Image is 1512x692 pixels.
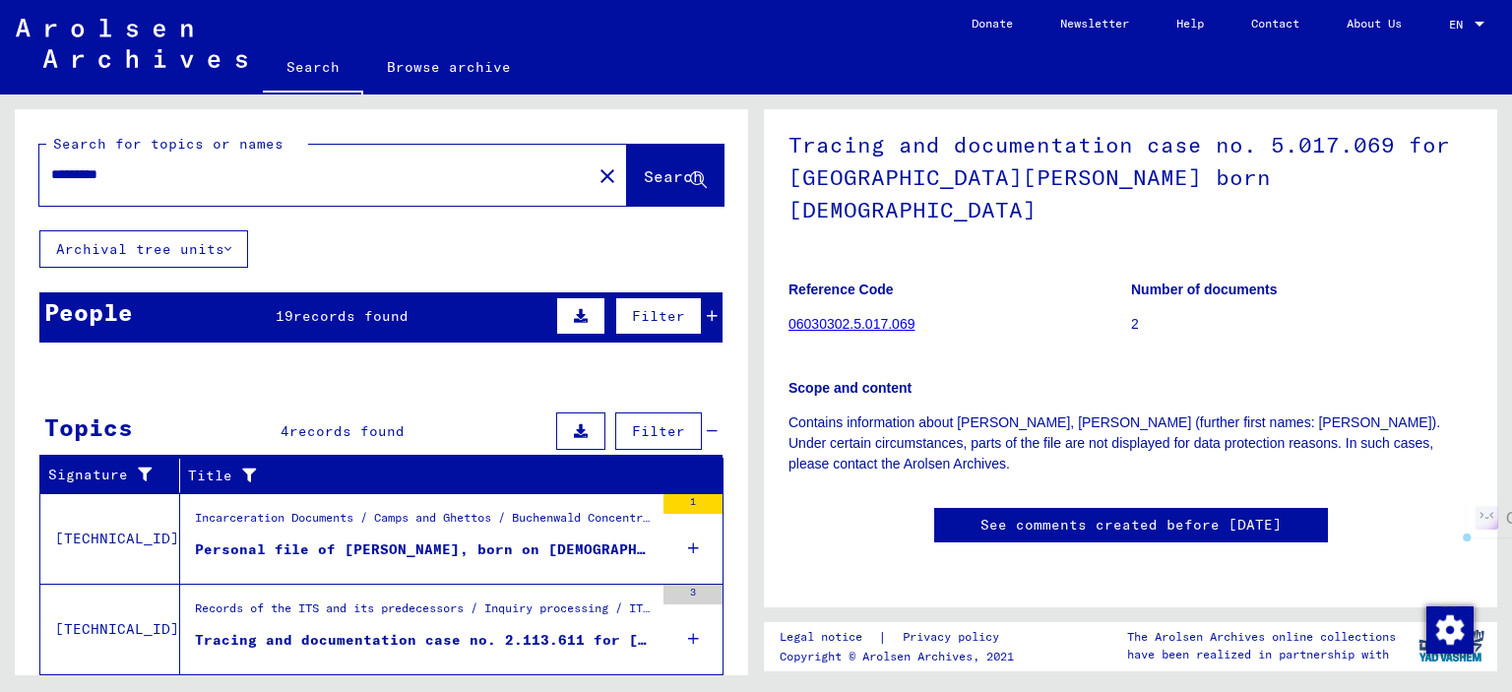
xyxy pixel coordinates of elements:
div: Signature [48,465,164,485]
span: EN [1449,18,1471,31]
p: Contains information about [PERSON_NAME], [PERSON_NAME] (further first names: [PERSON_NAME]). Und... [788,412,1473,474]
a: Privacy policy [887,627,1023,648]
img: Arolsen_neg.svg [16,19,247,68]
p: Copyright © Arolsen Archives, 2021 [780,648,1023,665]
div: Personal file of [PERSON_NAME], born on [DEMOGRAPHIC_DATA] [195,539,654,560]
button: Search [627,145,724,206]
b: Scope and content [788,380,912,396]
span: Filter [632,422,685,440]
div: Title [188,460,704,491]
p: The Arolsen Archives online collections [1127,628,1396,646]
div: Records of the ITS and its predecessors / Inquiry processing / ITS case files as of 1947 / Reposi... [195,599,654,627]
span: Filter [632,307,685,325]
a: 06030302.5.017.069 [788,316,914,332]
div: Change consent [1425,605,1473,653]
span: records found [293,307,409,325]
img: yv_logo.png [1415,621,1488,670]
button: Archival tree units [39,230,248,268]
a: Legal notice [780,627,878,648]
p: have been realized in partnership with [1127,646,1396,663]
mat-icon: close [596,164,619,188]
span: 19 [276,307,293,325]
span: Search [644,166,703,186]
img: Change consent [1426,606,1474,654]
button: Filter [615,412,702,450]
div: Tracing and documentation case no. 2.113.611 for [PERSON_NAME] born [DEMOGRAPHIC_DATA] [195,630,654,651]
a: See comments created before [DATE] [980,515,1282,535]
button: Filter [615,297,702,335]
div: People [44,294,133,330]
a: Search [263,43,363,94]
button: Clear [588,156,627,195]
div: | [780,627,1023,648]
a: Browse archive [363,43,535,91]
h1: Tracing and documentation case no. 5.017.069 for [GEOGRAPHIC_DATA][PERSON_NAME] born [DEMOGRAPHIC... [788,99,1473,251]
mat-label: Search for topics or names [53,135,283,153]
b: Reference Code [788,282,894,297]
p: 2 [1131,314,1473,335]
div: Signature [48,460,184,491]
div: Incarceration Documents / Camps and Ghettos / Buchenwald Concentration Camp / Individual Document... [195,509,654,536]
div: Title [188,466,684,486]
b: Number of documents [1131,282,1278,297]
